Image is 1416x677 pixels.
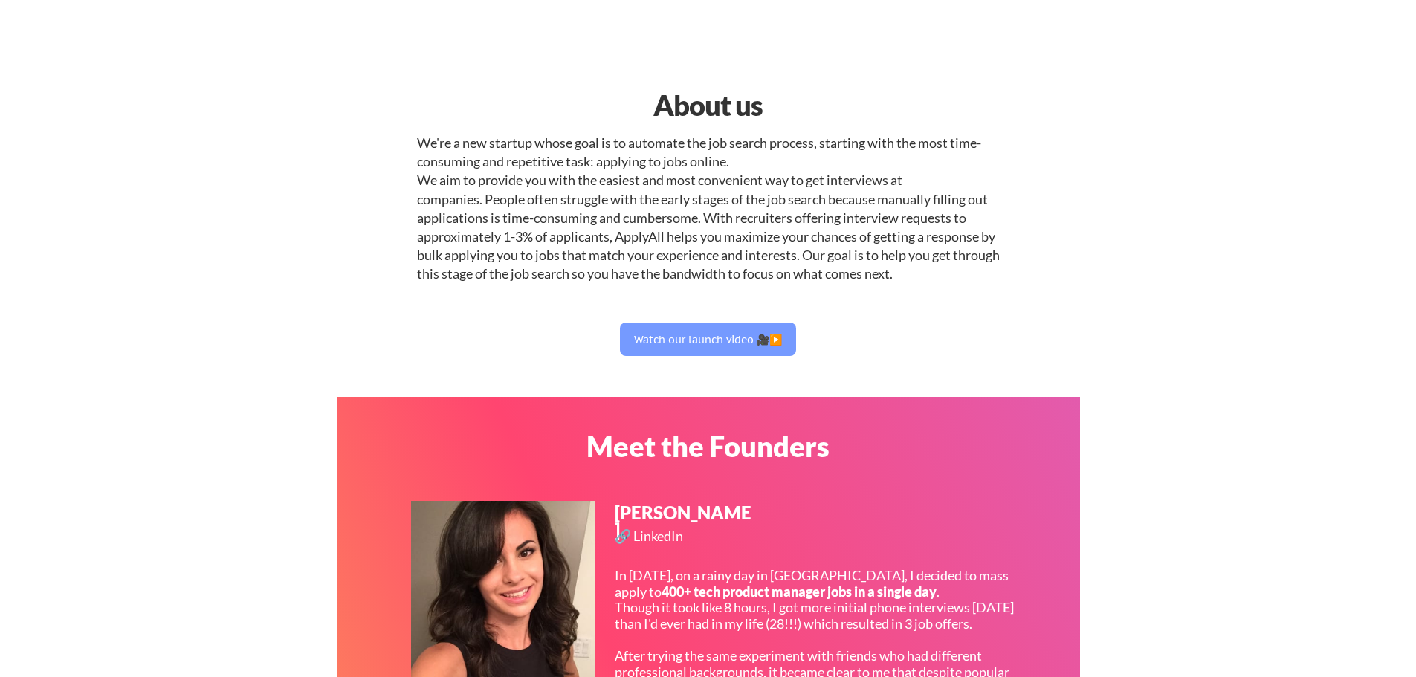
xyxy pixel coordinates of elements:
div: 🔗 LinkedIn [615,529,687,542]
a: 🔗 LinkedIn [615,529,687,548]
div: About us [517,84,899,126]
div: [PERSON_NAME] [615,504,753,540]
div: We're a new startup whose goal is to automate the job search process, starting with the most time... [417,134,1000,284]
strong: 400+ tech product manager jobs in a single day [662,583,937,600]
button: Watch our launch video 🎥▶️ [620,323,796,356]
div: Meet the Founders [517,432,899,460]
